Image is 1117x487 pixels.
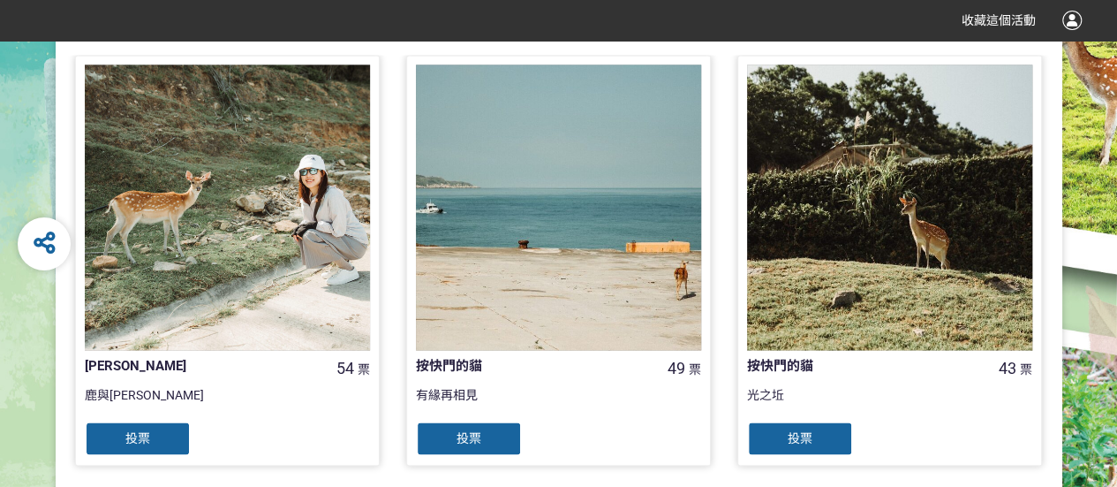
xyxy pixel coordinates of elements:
span: 票 [358,361,370,376]
span: 投票 [125,430,150,445]
span: 票 [689,361,701,376]
div: 按快門的貓 [416,355,644,376]
span: 49 [668,358,685,377]
span: 收藏這個活動 [962,13,1036,27]
div: 光之坵 [747,385,1032,421]
a: 按快門的貓43票光之坵投票 [737,55,1042,466]
a: [PERSON_NAME]54票鹿與[PERSON_NAME]投票 [75,55,380,466]
div: 按快門的貓 [747,355,975,376]
span: 投票 [457,430,481,445]
span: 43 [999,358,1016,377]
div: [PERSON_NAME] [85,355,313,376]
div: 有緣再相見 [416,385,701,421]
span: 票 [1020,361,1032,376]
div: 鹿與[PERSON_NAME] [85,385,370,421]
a: 按快門的貓49票有緣再相見投票 [406,55,711,466]
span: 54 [336,358,354,377]
span: 投票 [788,430,812,445]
